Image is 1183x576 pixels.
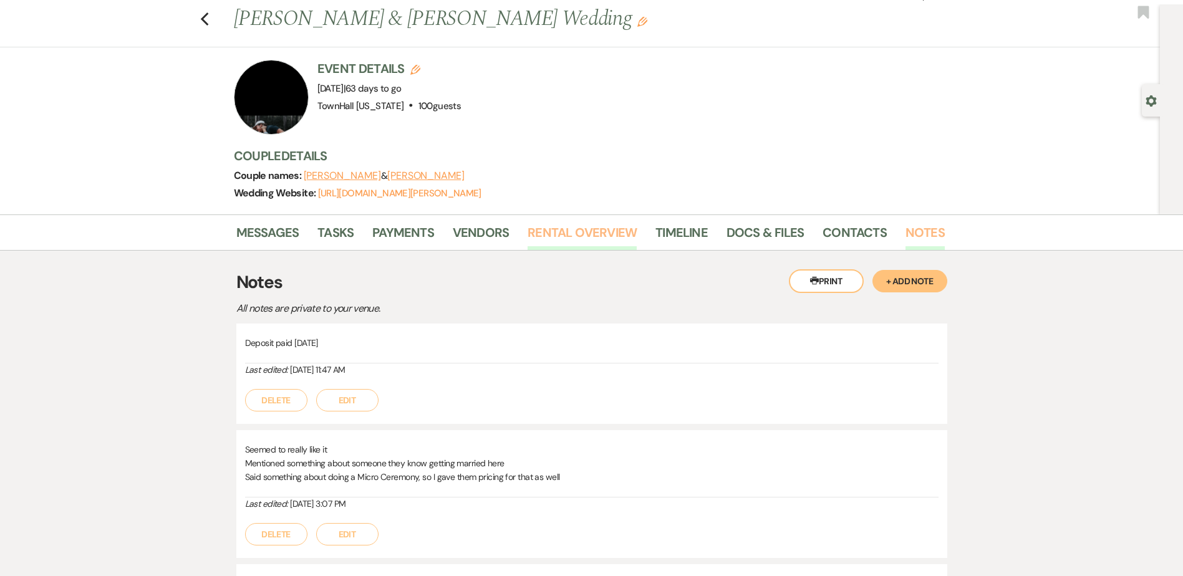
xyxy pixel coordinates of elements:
[304,171,381,181] button: [PERSON_NAME]
[727,223,804,250] a: Docs & Files
[234,169,304,182] span: Couple names:
[318,187,481,199] a: [URL][DOMAIN_NAME][PERSON_NAME]
[245,364,288,375] i: Last edited:
[372,223,434,250] a: Payments
[789,269,864,293] button: Print
[317,100,404,112] span: TownHall [US_STATE]
[245,456,939,470] p: Mentioned something about someone they know getting married here
[345,82,402,95] span: 63 days to go
[418,100,461,112] span: 100 guests
[317,82,402,95] span: [DATE]
[245,336,939,350] p: Deposit paid [DATE]
[387,171,465,181] button: [PERSON_NAME]
[344,82,402,95] span: |
[245,523,307,545] button: Delete
[236,223,299,250] a: Messages
[234,4,793,34] h1: [PERSON_NAME] & [PERSON_NAME] Wedding
[245,470,939,484] p: Said something about doing a Micro Ceremony, so I gave them pricing for that as well
[236,300,673,317] p: All notes are private to your venue.
[316,389,379,411] button: Edit
[905,223,945,250] a: Notes
[245,498,288,509] i: Last edited:
[453,223,509,250] a: Vendors
[655,223,708,250] a: Timeline
[234,147,932,165] h3: Couple Details
[234,186,318,199] span: Wedding Website:
[872,270,947,292] button: + Add Note
[317,223,354,250] a: Tasks
[1146,94,1157,106] button: Open lead details
[245,389,307,411] button: Delete
[236,269,947,295] h3: Notes
[317,60,461,77] h3: Event Details
[823,223,887,250] a: Contacts
[245,363,939,377] div: [DATE] 11:47 AM
[304,170,465,182] span: &
[528,223,637,250] a: Rental Overview
[316,523,379,545] button: Edit
[637,16,647,27] button: Edit
[245,497,939,511] div: [DATE] 3:07 PM
[245,443,939,456] p: Seemed to really like it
